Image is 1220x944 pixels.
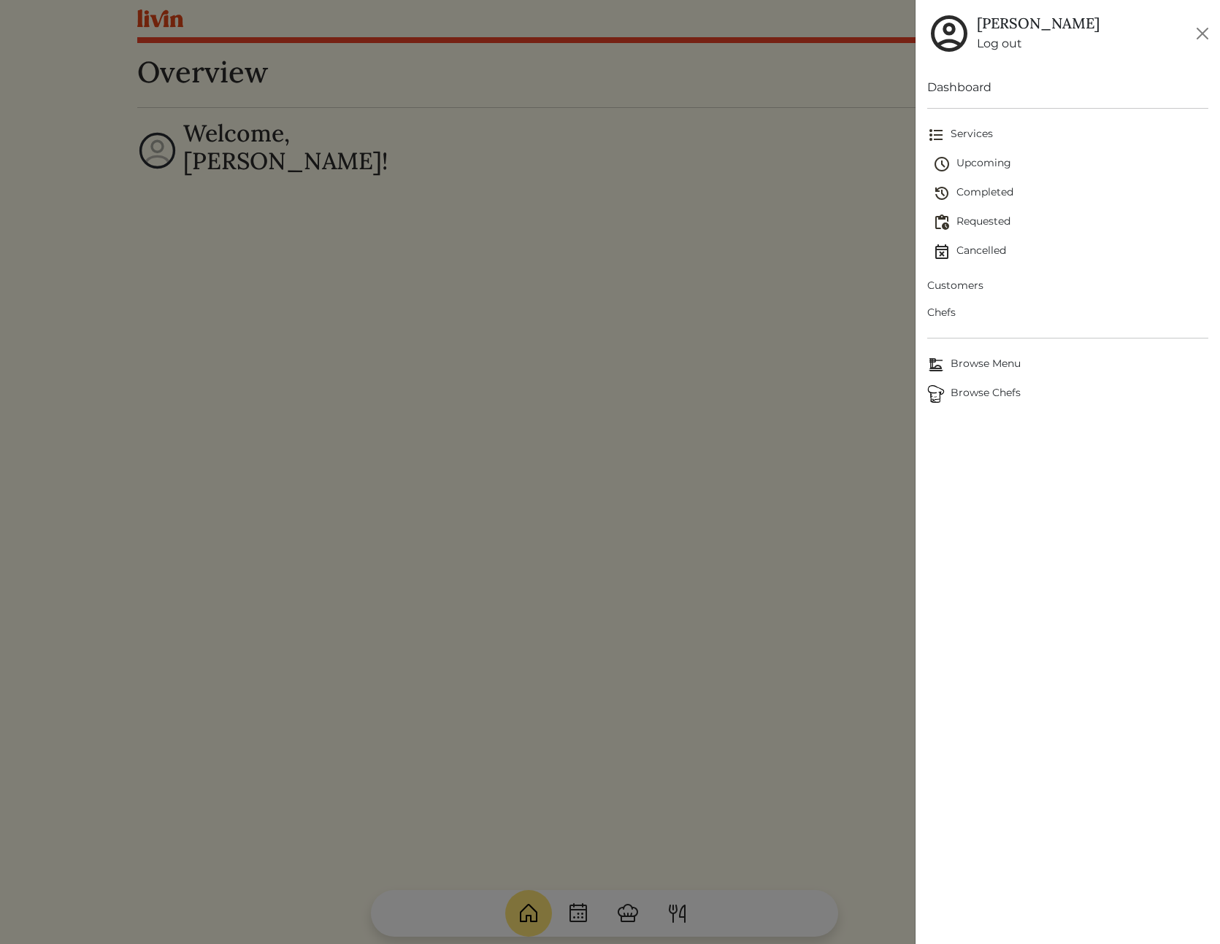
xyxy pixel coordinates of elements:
[933,214,951,231] img: pending_actions-fd19ce2ea80609cc4d7bbea353f93e2f363e46d0f816104e4e0650fdd7f915cf.svg
[927,385,945,403] img: Browse Chefs
[927,350,1208,379] a: Browse MenuBrowse Menu
[933,155,951,173] img: schedule-fa401ccd6b27cf58db24c3bb5584b27dcd8bd24ae666a918e1c6b4ae8c451a22.svg
[933,185,1208,202] span: Completed
[933,185,951,202] img: history-2b446bceb7e0f53b931186bf4c1776ac458fe31ad3b688388ec82af02103cd45.svg
[927,299,1208,326] a: Chefs
[927,356,1208,374] span: Browse Menu
[933,243,1208,260] span: Cancelled
[933,214,1208,231] span: Requested
[927,385,1208,403] span: Browse Chefs
[927,12,971,55] img: user_account-e6e16d2ec92f44fc35f99ef0dc9cddf60790bfa021a6ecb1c896eb5d2907b31c.svg
[927,278,1208,293] span: Customers
[927,120,1208,150] a: Services
[927,305,1208,320] span: Chefs
[927,379,1208,409] a: ChefsBrowse Chefs
[933,208,1208,237] a: Requested
[933,155,1208,173] span: Upcoming
[927,126,945,144] img: format_list_bulleted-ebc7f0161ee23162107b508e562e81cd567eeab2455044221954b09d19068e74.svg
[933,179,1208,208] a: Completed
[933,237,1208,266] a: Cancelled
[977,15,1100,32] h5: [PERSON_NAME]
[927,126,1208,144] span: Services
[977,35,1100,53] a: Log out
[1191,22,1214,45] button: Close
[933,243,951,260] img: event_cancelled-67e280bd0a9e072c26133efab016668ee6d7272ad66fa3c7eb58af48b074a3a4.svg
[927,356,945,374] img: Browse Menu
[927,272,1208,299] a: Customers
[927,79,1208,96] a: Dashboard
[933,150,1208,179] a: Upcoming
